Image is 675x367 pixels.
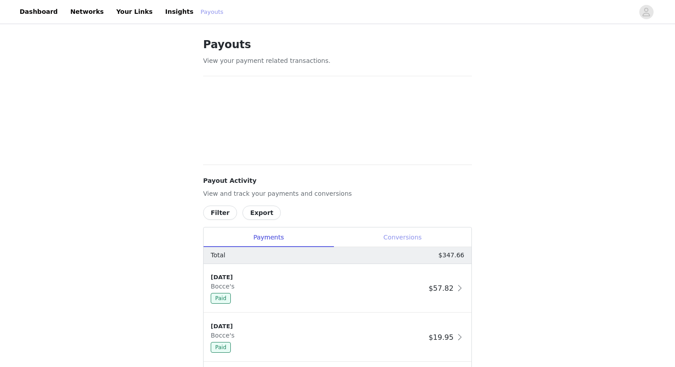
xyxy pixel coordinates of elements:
p: View your payment related transactions. [203,56,472,66]
a: Networks [65,2,109,22]
div: [DATE] [211,273,425,282]
p: View and track your payments and conversions [203,189,472,198]
button: Export [242,206,281,220]
span: $19.95 [429,333,454,342]
div: avatar [642,5,650,19]
span: Bocce's [211,283,238,290]
a: Dashboard [14,2,63,22]
p: Total [211,251,225,260]
div: Payments [204,227,333,247]
div: [DATE] [211,322,425,331]
a: Your Links [111,2,158,22]
div: clickable-list-item [204,313,471,362]
p: $347.66 [438,251,464,260]
a: Payouts [200,8,223,16]
span: Paid [211,293,231,304]
div: clickable-list-item [204,264,471,313]
a: Insights [160,2,199,22]
span: $57.82 [429,284,454,293]
div: Conversions [333,227,471,247]
span: Bocce's [211,332,238,339]
h4: Payout Activity [203,176,472,186]
span: Paid [211,342,231,353]
button: Filter [203,206,237,220]
h1: Payouts [203,37,472,53]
